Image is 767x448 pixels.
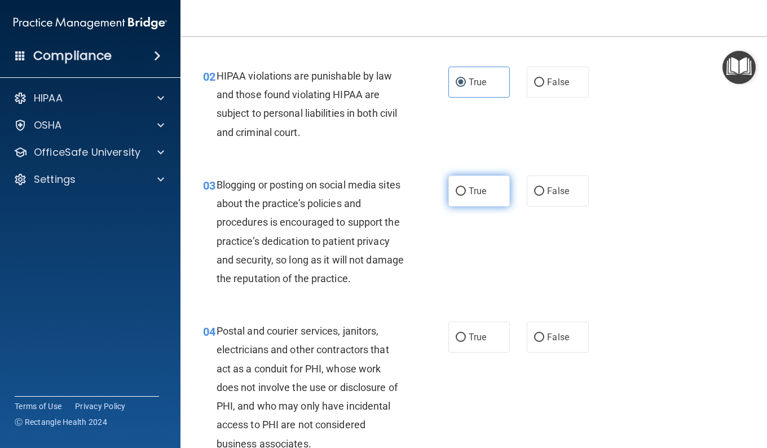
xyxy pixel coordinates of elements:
[34,91,63,105] p: HIPAA
[33,48,112,64] h4: Compliance
[534,333,544,342] input: False
[203,325,215,339] span: 04
[534,78,544,87] input: False
[14,12,167,34] img: PMB logo
[456,333,466,342] input: True
[456,78,466,87] input: True
[34,173,76,186] p: Settings
[456,187,466,196] input: True
[469,77,486,87] span: True
[14,146,164,159] a: OfficeSafe University
[203,70,215,84] span: 02
[217,179,404,284] span: Blogging or posting on social media sites about the practice’s policies and procedures is encoura...
[75,401,126,412] a: Privacy Policy
[14,91,164,105] a: HIPAA
[469,186,486,196] span: True
[469,332,486,342] span: True
[722,51,756,84] button: Open Resource Center
[203,179,215,192] span: 03
[15,401,61,412] a: Terms of Use
[14,173,164,186] a: Settings
[547,77,569,87] span: False
[547,186,569,196] span: False
[34,146,140,159] p: OfficeSafe University
[14,118,164,132] a: OSHA
[15,416,107,428] span: Ⓒ Rectangle Health 2024
[547,332,569,342] span: False
[217,70,398,138] span: HIPAA violations are punishable by law and those found violating HIPAA are subject to personal li...
[534,187,544,196] input: False
[34,118,62,132] p: OSHA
